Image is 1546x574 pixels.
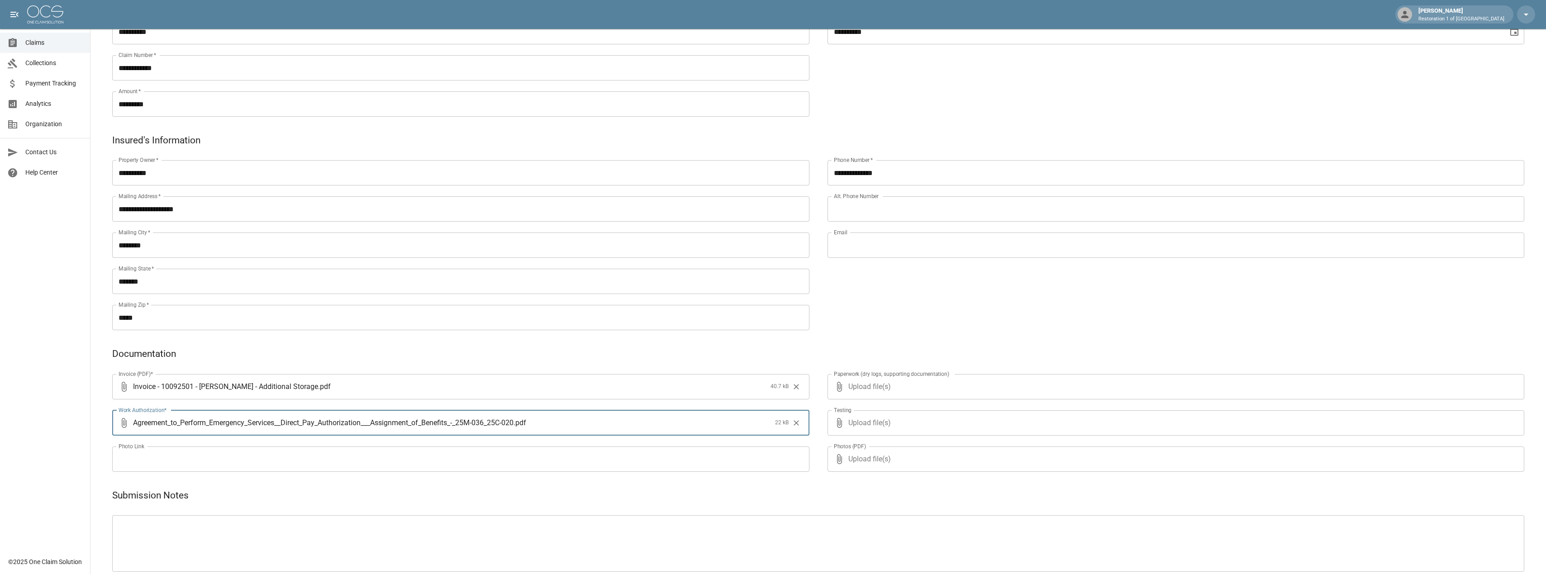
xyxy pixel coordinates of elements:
[834,442,866,450] label: Photos (PDF)
[25,119,83,129] span: Organization
[834,406,851,414] label: Testing
[834,156,873,164] label: Phone Number
[119,406,167,414] label: Work Authorization*
[834,192,879,200] label: Alt. Phone Number
[119,442,144,450] label: Photo Link
[1415,6,1508,23] div: [PERSON_NAME]
[834,228,847,236] label: Email
[1418,15,1504,23] p: Restoration 1 of [GEOGRAPHIC_DATA]
[790,380,803,394] button: Clear
[25,38,83,47] span: Claims
[318,381,331,392] span: . pdf
[848,410,1500,436] span: Upload file(s)
[119,265,154,272] label: Mailing State
[834,370,949,378] label: Paperwork (dry logs, supporting documentation)
[119,370,153,378] label: Invoice (PDF)*
[848,374,1500,399] span: Upload file(s)
[133,417,514,428] span: Agreement_to_Perform_Emergency_Services__Direct_Pay_Authorization___Assignment_of_Benefits_-_25M-...
[1505,23,1523,41] button: Choose date, selected date is Feb 11, 2025
[133,381,318,392] span: Invoice - 10092501 - [PERSON_NAME] - Additional Storage
[27,5,63,24] img: ocs-logo-white-transparent.png
[119,228,151,236] label: Mailing City
[5,5,24,24] button: open drawer
[119,192,161,200] label: Mailing Address
[119,87,141,95] label: Amount
[119,301,149,308] label: Mailing Zip
[25,58,83,68] span: Collections
[25,168,83,177] span: Help Center
[25,79,83,88] span: Payment Tracking
[119,156,159,164] label: Property Owner
[790,416,803,430] button: Clear
[514,417,526,428] span: . pdf
[25,147,83,157] span: Contact Us
[771,382,789,391] span: 40.7 kB
[848,446,1500,472] span: Upload file(s)
[119,51,156,59] label: Claim Number
[25,99,83,109] span: Analytics
[775,418,789,427] span: 22 kB
[8,557,82,566] div: © 2025 One Claim Solution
